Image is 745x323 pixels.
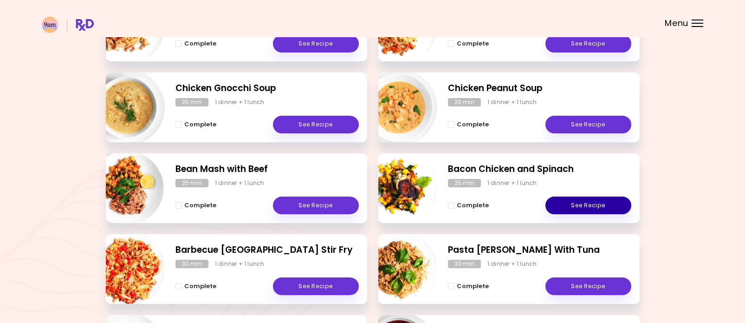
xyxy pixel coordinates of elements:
[175,82,359,95] h2: Chicken Gnocchi Soup
[487,98,537,106] div: 1 dinner + 1 lunch
[448,98,481,106] div: 20 min
[545,277,631,295] a: See Recipe - Pasta Alfredo With Tuna
[215,260,265,268] div: 1 dinner + 1 lunch
[175,163,359,176] h2: Bean Mash with Beef
[215,179,265,187] div: 1 dinner + 1 lunch
[545,197,631,214] a: See Recipe - Bacon Chicken and Spinach
[360,150,437,227] img: Info - Bacon Chicken and Spinach
[175,119,216,130] button: Complete - Chicken Gnocchi Soup
[545,35,631,53] a: See Recipe - Beef and Carrot Spaghetti Bolognese
[487,260,537,268] div: 1 dinner + 1 lunch
[457,283,489,290] span: Complete
[448,82,631,95] h2: Chicken Peanut Soup
[184,121,216,128] span: Complete
[42,17,94,33] img: RxDiet
[545,116,631,133] a: See Recipe - Chicken Peanut Soup
[184,202,216,209] span: Complete
[88,231,165,308] img: Info - Barbecue Turkey Stir Fry
[448,244,631,257] h2: Pasta Alfredo With Tuna
[175,179,208,187] div: 25 min
[665,19,688,27] span: Menu
[175,244,359,257] h2: Barbecue Turkey Stir Fry
[360,69,437,146] img: Info - Chicken Peanut Soup
[273,197,359,214] a: See Recipe - Bean Mash with Beef
[448,281,489,292] button: Complete - Pasta Alfredo With Tuna
[215,98,265,106] div: 1 dinner + 1 lunch
[457,121,489,128] span: Complete
[273,277,359,295] a: See Recipe - Barbecue Turkey Stir Fry
[457,202,489,209] span: Complete
[448,200,489,211] button: Complete - Bacon Chicken and Spinach
[175,281,216,292] button: Complete - Barbecue Turkey Stir Fry
[273,35,359,53] a: See Recipe - Chicken and Cream Spaghetti
[175,260,208,268] div: 30 min
[487,179,537,187] div: 1 dinner + 1 lunch
[448,260,481,268] div: 30 min
[457,40,489,47] span: Complete
[360,231,437,308] img: Info - Pasta Alfredo With Tuna
[448,179,481,187] div: 25 min
[448,163,631,176] h2: Bacon Chicken and Spinach
[175,38,216,49] button: Complete - Chicken and Cream Spaghetti
[175,98,208,106] div: 25 min
[184,40,216,47] span: Complete
[175,200,216,211] button: Complete - Bean Mash with Beef
[88,150,165,227] img: Info - Bean Mash with Beef
[448,119,489,130] button: Complete - Chicken Peanut Soup
[88,69,165,146] img: Info - Chicken Gnocchi Soup
[273,116,359,133] a: See Recipe - Chicken Gnocchi Soup
[184,283,216,290] span: Complete
[448,38,489,49] button: Complete - Beef and Carrot Spaghetti Bolognese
